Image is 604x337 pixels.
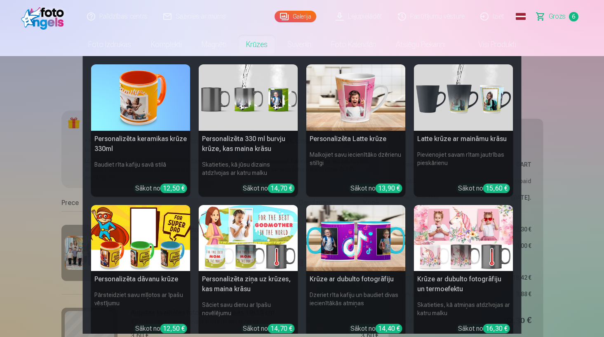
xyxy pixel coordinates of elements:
[458,184,510,193] div: Sākot no
[350,324,402,334] div: Sākot no
[458,324,510,334] div: Sākot no
[414,297,513,321] h6: Skatieties, kā atmiņas atdzīvojas ar katru malku
[160,324,187,333] div: 12,50 €
[199,131,298,157] h5: Personalizēta 330 ml burvju krūze, kas maina krāsu
[91,288,190,321] h6: Pārsteidziet savu mīļotos ar īpašu vēstījumu
[414,131,513,147] h5: Latte krūze ar maināmu krāsu
[78,33,141,56] a: Foto izdrukas
[199,297,298,321] h6: Sāciet savu dienu ar īpašu novēlējumu
[549,12,566,21] span: Grozs
[91,64,190,131] img: Personalizēta keramikas krūze 330ml
[91,64,190,197] a: Personalizēta keramikas krūze 330mlPersonalizēta keramikas krūze 330mlBaudiet rīta kafiju savā st...
[91,157,190,180] h6: Baudiet rīta kafiju savā stilā
[376,324,402,333] div: 14,40 €
[21,3,68,30] img: /fa1
[243,324,295,334] div: Sākot no
[414,205,513,271] img: Krūze ar dubulto fotogrāfiju un termoefektu
[414,64,513,197] a: Latte krūze ar maināmu krāsuLatte krūze ar maināmu krāsuPievienojiet savam rītam jautrības pieskā...
[135,184,187,193] div: Sākot no
[455,33,526,56] a: Visi produkti
[483,324,510,333] div: 16,30 €
[569,12,578,21] span: 6
[91,205,190,271] img: Personalizēta dāvanu krūze
[192,33,236,56] a: Magnēti
[350,184,402,193] div: Sākot no
[306,147,406,180] h6: Malkojiet savu iecienītāko dzērienu stilīgi
[483,184,510,193] div: 15,60 €
[268,184,295,193] div: 14,70 €
[414,147,513,180] h6: Pievienojiet savam rītam jautrības pieskārienu
[199,64,298,197] a: Personalizēta 330 ml burvju krūze, kas maina krāsuPersonalizēta 330 ml burvju krūze, kas maina kr...
[275,11,316,22] a: Galerija
[306,64,406,131] img: Personalizēta Latte krūze
[268,324,295,333] div: 14,70 €
[306,131,406,147] h5: Personalizēta Latte krūze
[199,205,298,271] img: Personalizēta ziņa uz krūzes, kas maina krāsu
[243,184,295,193] div: Sākot no
[414,64,513,131] img: Latte krūze ar maināmu krāsu
[135,324,187,334] div: Sākot no
[277,33,321,56] a: Suvenīri
[199,157,298,180] h6: Skatieties, kā jūsu dizains atdzīvojas ar katru malku
[306,288,406,321] h6: Dzeriet rīta kafiju un baudiet divas iecienītākās atmiņas
[386,33,455,56] a: Atslēgu piekariņi
[414,271,513,297] h5: Krūze ar dubulto fotogrāfiju un termoefektu
[306,271,406,288] h5: Krūze ar dubulto fotogrāfiju
[306,205,406,271] img: Krūze ar dubulto fotogrāfiju
[236,33,277,56] a: Krūzes
[141,33,192,56] a: Komplekti
[306,64,406,197] a: Personalizēta Latte krūzePersonalizēta Latte krūzeMalkojiet savu iecienītāko dzērienu stilīgiSāko...
[376,184,402,193] div: 13,90 €
[199,64,298,131] img: Personalizēta 330 ml burvju krūze, kas maina krāsu
[199,271,298,297] h5: Personalizēta ziņa uz krūzes, kas maina krāsu
[321,33,386,56] a: Foto kalendāri
[91,131,190,157] h5: Personalizēta keramikas krūze 330ml
[91,271,190,288] h5: Personalizēta dāvanu krūze
[160,184,187,193] div: 12,50 €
